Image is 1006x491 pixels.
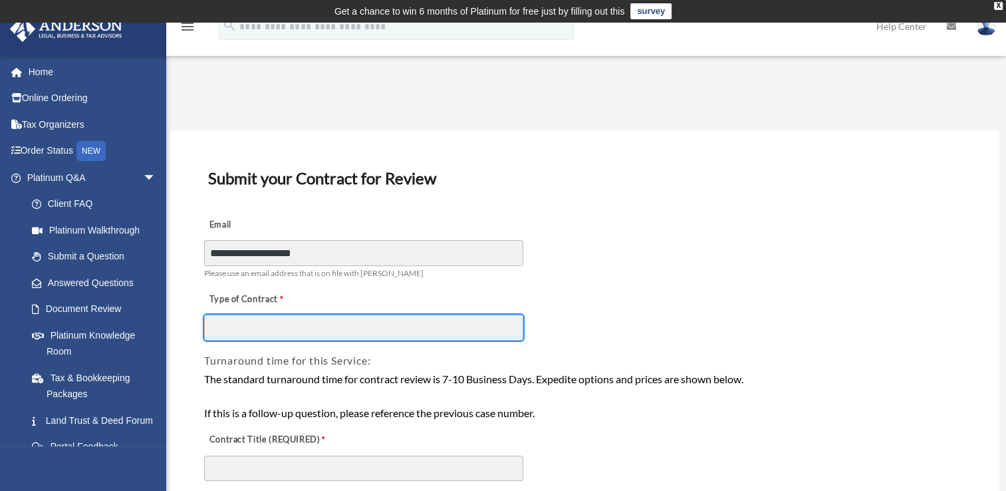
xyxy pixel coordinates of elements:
a: Submit a Question [19,244,176,270]
a: Land Trust & Deed Forum [19,407,176,434]
h3: Submit your Contract for Review [203,164,966,192]
a: Tax Organizers [9,111,176,138]
a: Platinum Walkthrough [19,217,176,244]
a: Client FAQ [19,191,176,218]
a: Platinum Knowledge Room [19,322,176,365]
label: Type of Contract [204,290,337,309]
span: Please use an email address that is on file with [PERSON_NAME] [204,268,424,278]
a: menu [180,23,195,35]
a: Tax & Bookkeeping Packages [19,365,176,407]
div: NEW [76,141,106,161]
i: search [222,18,237,33]
img: User Pic [976,17,996,36]
a: Home [9,59,176,85]
a: Online Ordering [9,85,176,112]
span: arrow_drop_down [143,164,170,192]
a: Document Review [19,296,170,323]
div: Get a chance to win 6 months of Platinum for free just by filling out this [334,3,625,19]
a: Portal Feedback [19,434,176,460]
a: survey [630,3,672,19]
a: Answered Questions [19,269,176,296]
a: Platinum Q&Aarrow_drop_down [9,164,176,191]
span: Turnaround time for this Service: [204,354,370,367]
i: menu [180,19,195,35]
label: Email [204,216,337,234]
div: The standard turnaround time for contract review is 7-10 Business Days. Expedite options and pric... [204,371,965,422]
label: Contract Title (REQUIRED) [204,431,337,450]
div: close [994,2,1003,10]
img: Anderson Advisors Platinum Portal [6,16,126,42]
a: Order StatusNEW [9,138,176,165]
